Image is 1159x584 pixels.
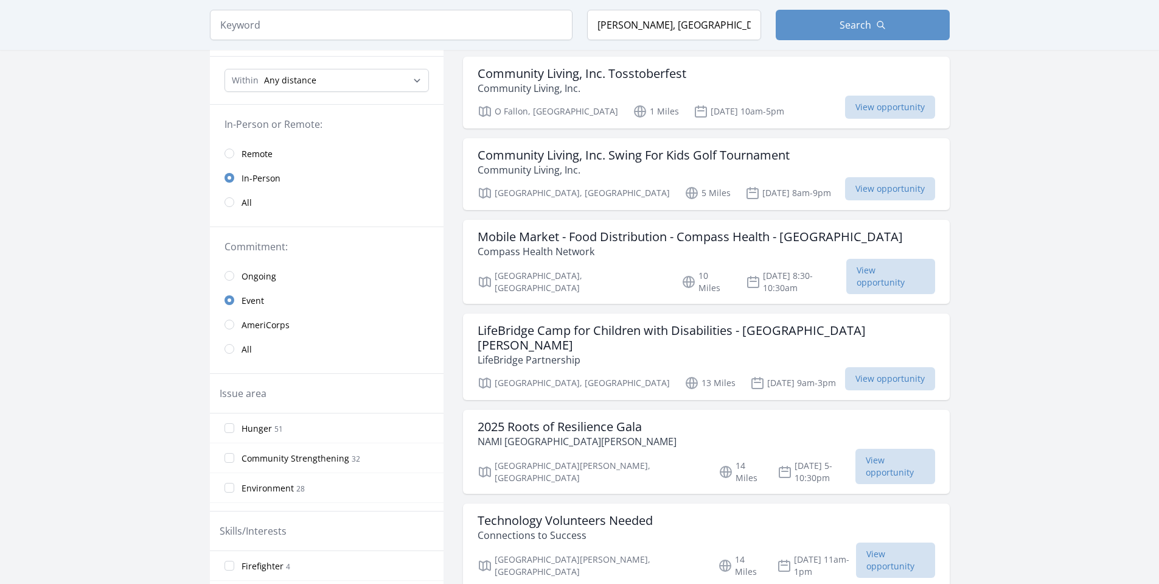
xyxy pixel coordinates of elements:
p: NAMI [GEOGRAPHIC_DATA][PERSON_NAME] [478,434,677,449]
span: Search [840,18,871,32]
a: Mobile Market - Food Distribution - Compass Health - [GEOGRAPHIC_DATA] Compass Health Network [GE... [463,220,950,304]
p: [GEOGRAPHIC_DATA], [GEOGRAPHIC_DATA] [478,186,670,200]
p: Community Living, Inc. [478,163,790,177]
p: [DATE] 5-10:30pm [778,460,856,484]
span: 28 [296,484,305,494]
a: Ongoing [210,264,444,288]
h3: Technology Volunteers Needed [478,513,653,528]
p: 13 Miles [684,376,736,390]
span: View opportunity [845,177,935,200]
span: Ongoing [242,270,276,283]
p: [DATE] 8:30-10:30am [746,270,846,294]
p: [DATE] 10am-5pm [694,104,784,119]
a: Community Living, Inc. Tosstoberfest Community Living, Inc. O Fallon, [GEOGRAPHIC_DATA] 1 Miles [... [463,57,950,128]
a: LifeBridge Camp for Children with Disabilities - [GEOGRAPHIC_DATA][PERSON_NAME] LifeBridge Partne... [463,314,950,400]
span: Hunger [242,423,272,435]
a: All [210,190,444,214]
p: 14 Miles [718,554,762,578]
p: [DATE] 11am-1pm [777,554,855,578]
p: [GEOGRAPHIC_DATA][PERSON_NAME], [GEOGRAPHIC_DATA] [478,554,704,578]
p: 5 Miles [684,186,731,200]
h3: Community Living, Inc. Swing For Kids Golf Tournament [478,148,790,163]
span: In-Person [242,172,280,185]
a: Event [210,288,444,312]
span: View opportunity [855,449,935,484]
span: View opportunity [845,367,935,390]
input: Keyword [210,10,573,40]
a: 2025 Roots of Resilience Gala NAMI [GEOGRAPHIC_DATA][PERSON_NAME] [GEOGRAPHIC_DATA][PERSON_NAME],... [463,410,950,494]
p: 1 Miles [633,104,679,119]
p: 14 Miles [719,460,763,484]
a: All [210,337,444,361]
span: View opportunity [845,96,935,119]
span: View opportunity [846,259,935,294]
h3: Community Living, Inc. Tosstoberfest [478,66,686,81]
legend: In-Person or Remote: [224,117,429,132]
span: View opportunity [856,543,935,578]
p: [GEOGRAPHIC_DATA][PERSON_NAME], [GEOGRAPHIC_DATA] [478,460,704,484]
span: Environment [242,482,294,494]
p: LifeBridge Partnership [478,353,935,367]
span: Event [242,295,264,307]
p: Connections to Success [478,528,653,543]
h3: LifeBridge Camp for Children with Disabilities - [GEOGRAPHIC_DATA][PERSON_NAME] [478,323,935,353]
legend: Commitment: [224,239,429,254]
p: Community Living, Inc. [478,81,686,96]
select: Search Radius [224,69,429,92]
input: Environment 28 [224,483,234,493]
legend: Skills/Interests [220,524,287,538]
span: 32 [352,454,360,464]
p: O Fallon, [GEOGRAPHIC_DATA] [478,104,618,119]
a: AmeriCorps [210,312,444,337]
h3: Mobile Market - Food Distribution - Compass Health - [GEOGRAPHIC_DATA] [478,230,903,244]
p: [DATE] 9am-3pm [750,376,836,390]
input: Hunger 51 [224,423,234,433]
button: Search [776,10,950,40]
legend: Issue area [220,386,266,401]
p: Compass Health Network [478,244,903,259]
p: [GEOGRAPHIC_DATA], [GEOGRAPHIC_DATA] [478,376,670,390]
p: 10 Miles [681,270,732,294]
input: Firefighter 4 [224,561,234,571]
span: All [242,197,252,209]
p: [DATE] 8am-9pm [745,186,831,200]
span: All [242,343,252,356]
h3: 2025 Roots of Resilience Gala [478,420,677,434]
span: AmeriCorps [242,319,290,331]
a: Community Living, Inc. Swing For Kids Golf Tournament Community Living, Inc. [GEOGRAPHIC_DATA], [... [463,138,950,210]
span: 4 [286,561,290,572]
input: Community Strengthening 32 [224,453,234,463]
span: 51 [274,424,283,434]
a: In-Person [210,166,444,190]
span: Community Strengthening [242,452,349,465]
input: Location [587,10,761,40]
a: Remote [210,141,444,166]
span: Remote [242,148,273,160]
p: [GEOGRAPHIC_DATA], [GEOGRAPHIC_DATA] [478,270,667,294]
span: Firefighter [242,560,284,572]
